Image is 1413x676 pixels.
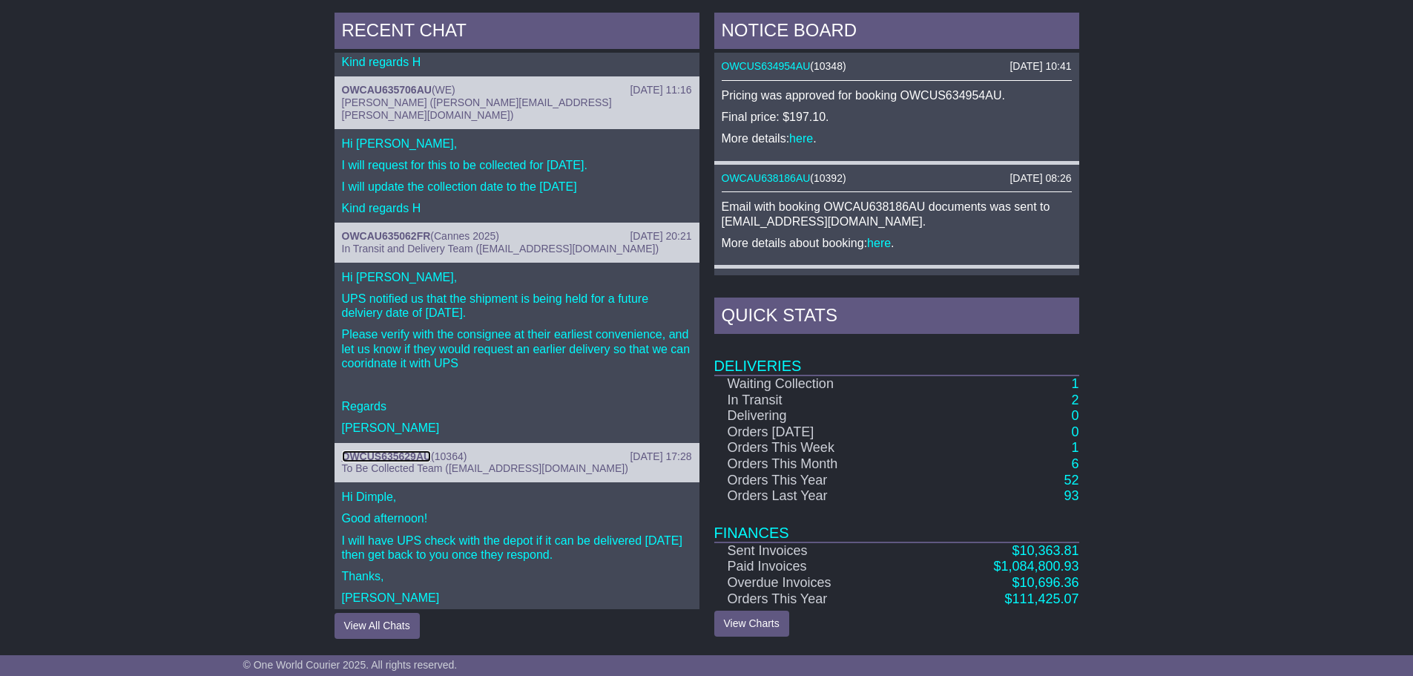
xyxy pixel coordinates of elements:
[435,450,464,462] span: 10364
[714,13,1079,53] div: NOTICE BOARD
[714,440,918,456] td: Orders This Week
[342,421,692,435] p: [PERSON_NAME]
[714,375,918,393] td: Waiting Collection
[243,659,458,671] span: © One World Courier 2025. All rights reserved.
[335,13,699,53] div: RECENT CHAT
[630,450,691,463] div: [DATE] 17:28
[342,158,692,172] p: I will request for this to be collected for [DATE].
[342,462,628,474] span: To Be Collected Team ([EMAIL_ADDRESS][DOMAIN_NAME])
[342,230,692,243] div: ( )
[714,575,918,591] td: Overdue Invoices
[722,110,1072,124] p: Final price: $197.10.
[1064,473,1078,488] a: 52
[1071,376,1078,391] a: 1
[1019,543,1078,558] span: 10,363.81
[630,230,691,243] div: [DATE] 20:21
[714,591,918,608] td: Orders This Year
[434,230,495,242] span: Cannes 2025
[342,243,659,255] span: In Transit and Delivery Team ([EMAIL_ADDRESS][DOMAIN_NAME])
[1009,172,1071,185] div: [DATE] 08:26
[722,131,1072,145] p: More details: .
[714,298,1079,338] div: Quick Stats
[1001,559,1078,574] span: 1,084,800.93
[722,200,1072,228] p: Email with booking OWCAU638186AU documents was sent to [EMAIL_ADDRESS][DOMAIN_NAME].
[630,84,691,96] div: [DATE] 11:16
[722,60,811,72] a: OWCUS634954AU
[714,488,918,505] td: Orders Last Year
[714,559,918,575] td: Paid Invoices
[722,172,811,184] a: OWCAU638186AU
[342,270,692,284] p: Hi [PERSON_NAME],
[714,542,918,559] td: Sent Invoices
[722,236,1072,250] p: More details about booking: .
[342,450,692,463] div: ( )
[1064,488,1078,503] a: 93
[1071,424,1078,439] a: 0
[1071,408,1078,423] a: 0
[714,424,918,441] td: Orders [DATE]
[342,450,432,462] a: OWCUS635629AU
[1071,456,1078,471] a: 6
[342,137,692,151] p: Hi [PERSON_NAME],
[335,613,420,639] button: View All Chats
[342,591,692,605] p: [PERSON_NAME]
[1071,393,1078,407] a: 2
[814,60,843,72] span: 10348
[714,505,1079,542] td: Finances
[1019,575,1078,590] span: 10,696.36
[342,399,692,413] p: Regards
[342,534,692,562] p: I will have UPS check with the depot if it can be delivered [DATE] then get back to you once they...
[722,60,1072,73] div: ( )
[342,230,431,242] a: OWCAU635062FR
[342,490,692,504] p: Hi Dimple,
[342,84,432,96] a: OWCAU635706AU
[342,55,692,69] p: Kind regards H
[867,237,891,249] a: here
[342,569,692,583] p: Thanks,
[714,338,1079,375] td: Deliveries
[722,88,1072,102] p: Pricing was approved for booking OWCUS634954AU.
[714,473,918,489] td: Orders This Year
[1012,591,1078,606] span: 111,425.07
[342,201,692,215] p: Kind regards H
[435,84,452,96] span: WE
[342,180,692,194] p: I will update the collection date to the [DATE]
[1012,575,1078,590] a: $10,696.36
[1004,591,1078,606] a: $111,425.07
[1071,440,1078,455] a: 1
[1012,543,1078,558] a: $10,363.81
[814,172,843,184] span: 10392
[1009,60,1071,73] div: [DATE] 10:41
[993,559,1078,574] a: $1,084,800.93
[714,408,918,424] td: Delivering
[342,84,692,96] div: ( )
[714,393,918,409] td: In Transit
[342,327,692,370] p: Please verify with the consignee at their earliest convenience, and let us know if they would req...
[342,292,692,320] p: UPS notified us that the shipment is being held for a future delviery date of [DATE].
[722,172,1072,185] div: ( )
[789,132,813,145] a: here
[342,511,692,525] p: Good afternoon!
[342,96,612,121] span: [PERSON_NAME] ([PERSON_NAME][EMAIL_ADDRESS][PERSON_NAME][DOMAIN_NAME])
[714,611,789,637] a: View Charts
[714,456,918,473] td: Orders This Month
